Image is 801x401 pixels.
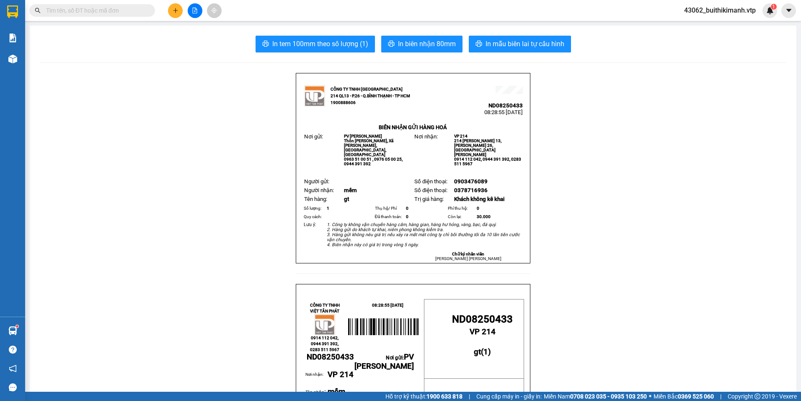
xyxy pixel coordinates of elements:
span: printer [475,40,482,48]
span: Tên nhận [305,390,324,395]
img: icon-new-feature [766,7,774,14]
span: mếm [328,387,345,396]
span: ND08250433 [452,313,513,325]
td: Nơi nhận: [305,371,327,387]
span: 0378716936 [454,187,488,193]
strong: Chữ ký nhân viên [452,252,484,256]
img: logo-vxr [7,5,18,18]
span: gt [344,196,349,202]
input: Tìm tên, số ĐT hoặc mã đơn [46,6,145,15]
span: 1 [327,206,329,211]
span: | [720,392,721,401]
span: Nơi nhận: [64,58,78,70]
span: ⚪️ [649,395,651,398]
span: Nơi gửi: [304,133,323,140]
span: Nơi nhận: [414,133,438,140]
button: aim [207,3,222,18]
button: plus [168,3,183,18]
span: Người nhận: [304,187,334,193]
img: solution-icon [8,34,17,42]
span: gt [474,347,481,357]
strong: 0369 525 060 [678,393,714,400]
img: logo [304,86,325,107]
span: VP 214 [454,134,468,138]
td: Còn lại: [447,213,476,221]
td: Số lượng: [302,204,326,213]
span: 0963 51 00 51 , 0976 05 00 25, 0944 391 392 [344,157,403,166]
span: printer [262,40,269,48]
span: printer [388,40,395,48]
strong: CÔNG TY TNHH VIỆT TÂN PHÁT [310,303,340,313]
span: file-add [192,8,198,13]
span: 214 [PERSON_NAME] 13, [PERSON_NAME] 26, [GEOGRAPHIC_DATA][PERSON_NAME] [454,138,501,157]
span: 0 [477,206,479,211]
button: file-add [188,3,202,18]
span: ND08250433 [307,352,354,362]
span: [PERSON_NAME] [PERSON_NAME] [435,256,501,261]
span: 0903476089 [454,178,488,185]
span: search [35,8,41,13]
span: VP 214 [84,59,98,63]
span: Miền Nam [544,392,647,401]
span: 30.000 [477,214,491,219]
span: 1 [483,347,488,357]
sup: 1 [771,4,777,10]
img: logo [314,314,335,335]
strong: 1900 633 818 [426,393,463,400]
span: Tên hàng: [304,196,327,202]
span: PV [PERSON_NAME] [354,352,414,371]
span: ND08250433 [488,102,523,109]
em: 1. Công ty không vận chuyển hàng cấm, hàng gian, hàng hư hỏng, vàng, bạc, đá quý. 2. Hàng gửi do ... [327,222,520,247]
span: mếm [344,187,357,193]
span: ND08250433 [84,31,118,38]
span: Nơi gửi: [8,58,17,70]
span: VP 214 [328,370,354,379]
td: Quy cách: [302,213,326,221]
span: 0914 112 042, 0944 391 392, 0283 511 5967 [454,157,521,166]
img: warehouse-icon [8,326,17,335]
span: 1 [772,4,775,10]
span: caret-down [785,7,793,14]
span: aim [211,8,217,13]
span: 08:28:55 [DATE] [80,38,118,44]
strong: 0708 023 035 - 0935 103 250 [570,393,647,400]
button: printerIn tem 100mm theo số lượng (1) [256,36,375,52]
span: VP 214 [470,327,496,336]
button: printerIn biên nhận 80mm [381,36,463,52]
span: 0 [406,214,408,219]
button: caret-down [781,3,796,18]
span: Trị giá hàng: [414,196,444,202]
strong: BIÊN NHẬN GỬI HÀNG HOÁ [379,124,447,130]
span: Lưu ý: [304,222,316,227]
span: Khách không kê khai [454,196,504,202]
span: PV [PERSON_NAME] [344,134,382,138]
span: In tem 100mm theo số lượng (1) [272,39,368,49]
span: 08:28:55 [DATE] [484,109,523,115]
span: question-circle [9,346,17,354]
span: 43062_buithikimanh.vtp [677,5,762,16]
button: printerIn mẫu biên lai tự cấu hình [469,36,571,52]
span: : [305,388,326,396]
span: Nơi gửi: [354,355,414,370]
img: logo [8,19,19,40]
span: PV [PERSON_NAME] [28,59,61,68]
span: Số điện thoại: [414,187,447,193]
td: Phí thu hộ: [447,204,476,213]
span: 08:28:55 [DATE] [372,303,403,307]
span: Số điện thoại: [414,178,447,185]
span: Hỗ trợ kỹ thuật: [385,392,463,401]
span: notification [9,365,17,372]
strong: CÔNG TY TNHH [GEOGRAPHIC_DATA] 214 QL13 - P.26 - Q.BÌNH THẠNH - TP HCM 1900888606 [331,87,410,105]
span: 0 [406,206,408,211]
span: Người gửi: [304,178,329,185]
span: plus [173,8,178,13]
td: Đã thanh toán: [374,213,405,221]
span: Cung cấp máy in - giấy in: [476,392,542,401]
span: In biên nhận 80mm [398,39,456,49]
td: Thụ hộ/ Phí [374,204,405,213]
span: Miền Bắc [654,392,714,401]
span: message [9,383,17,391]
span: 0914 112 042, 0944 391 392, 0283 511 5967 [310,336,339,352]
strong: CÔNG TY TNHH [GEOGRAPHIC_DATA] 214 QL13 - P.26 - Q.BÌNH THẠNH - TP HCM 1900888606 [22,13,68,45]
strong: ( ) [474,338,491,357]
